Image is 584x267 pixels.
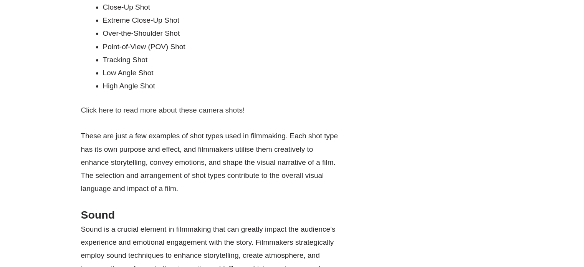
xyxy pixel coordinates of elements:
[103,66,338,80] li: Low Angle Shot
[103,80,338,93] li: High Angle Shot
[103,53,338,66] li: Tracking Shot
[103,1,338,14] li: Close-Up Shot
[81,129,338,195] p: These are just a few examples of shot types used in filmmaking. Each shot type has its own purpos...
[456,181,584,267] iframe: Chat Widget
[81,106,245,114] a: Click here to read more about these camera shots!
[81,209,115,221] span: Sound
[103,14,338,27] li: Extreme Close-Up Shot
[103,40,338,53] li: Point-of-View (POV) Shot
[103,27,338,40] li: Over-the-Shoulder Shot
